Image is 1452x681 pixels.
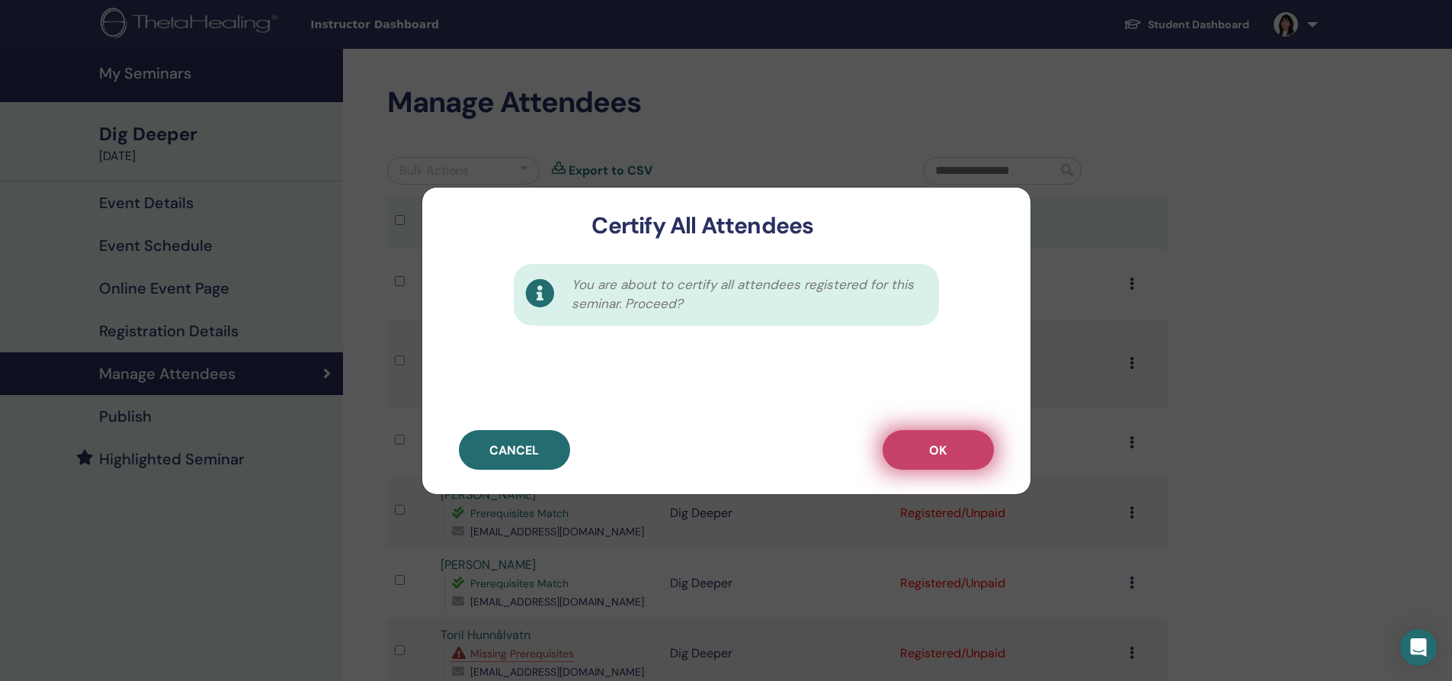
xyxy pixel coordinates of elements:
[1400,629,1437,666] div: Open Intercom Messenger
[447,212,960,239] h3: Certify All Attendees
[883,430,994,470] button: OK
[572,275,922,314] span: You are about to certify all attendees registered for this seminar. Proceed?
[489,442,539,458] span: Cancel
[459,430,570,470] button: Cancel
[929,442,947,458] span: OK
